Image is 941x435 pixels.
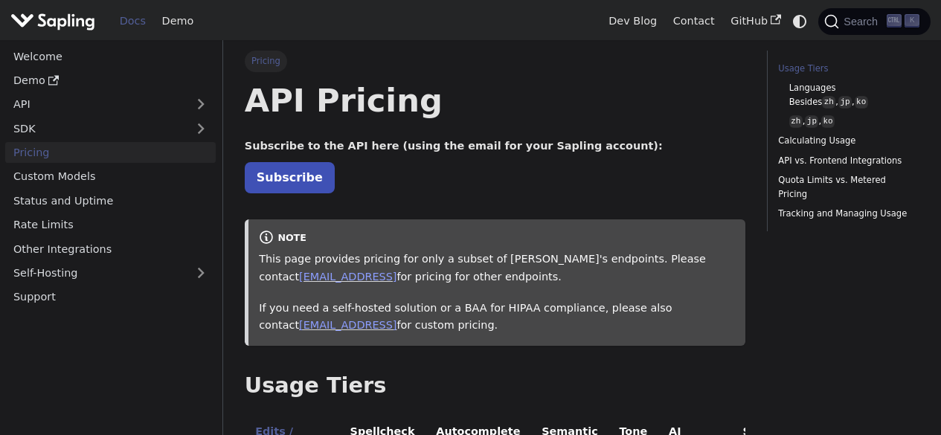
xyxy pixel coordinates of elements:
[778,134,914,148] a: Calculating Usage
[805,115,818,128] code: jp
[154,10,202,33] a: Demo
[778,207,914,221] a: Tracking and Managing Usage
[778,173,914,202] a: Quota Limits vs. Metered Pricing
[299,271,396,283] a: [EMAIL_ADDRESS]
[5,94,186,115] a: API
[789,10,811,32] button: Switch between dark and light mode (currently system mode)
[855,96,868,109] code: ko
[5,117,186,139] a: SDK
[186,117,216,139] button: Expand sidebar category 'SDK'
[259,300,735,335] p: If you need a self-hosted solution or a BAA for HIPAA compliance, please also contact for custom ...
[5,166,216,187] a: Custom Models
[5,262,216,284] a: Self-Hosting
[838,96,852,109] code: jp
[905,14,919,28] kbd: K
[5,214,216,236] a: Rate Limits
[789,115,803,128] code: zh
[112,10,154,33] a: Docs
[821,115,835,128] code: ko
[245,80,745,120] h1: API Pricing
[245,373,745,399] h2: Usage Tiers
[5,190,216,211] a: Status and Uptime
[259,251,735,286] p: This page provides pricing for only a subset of [PERSON_NAME]'s endpoints. Please contact for pri...
[822,96,835,109] code: zh
[299,319,396,331] a: [EMAIL_ADDRESS]
[600,10,664,33] a: Dev Blog
[5,238,216,260] a: Other Integrations
[245,162,335,193] a: Subscribe
[839,16,887,28] span: Search
[10,10,100,32] a: Sapling.ai
[10,10,95,32] img: Sapling.ai
[789,115,909,129] a: zh,jp,ko
[778,62,914,76] a: Usage Tiers
[5,142,216,164] a: Pricing
[245,140,663,152] strong: Subscribe to the API here (using the email for your Sapling account):
[778,154,914,168] a: API vs. Frontend Integrations
[259,230,735,248] div: note
[722,10,789,33] a: GitHub
[665,10,723,33] a: Contact
[789,81,909,109] a: Languages Besideszh,jp,ko
[5,286,216,308] a: Support
[245,51,745,71] nav: Breadcrumbs
[818,8,930,35] button: Search (Ctrl+K)
[5,45,216,67] a: Welcome
[245,51,287,71] span: Pricing
[5,70,216,91] a: Demo
[186,94,216,115] button: Expand sidebar category 'API'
